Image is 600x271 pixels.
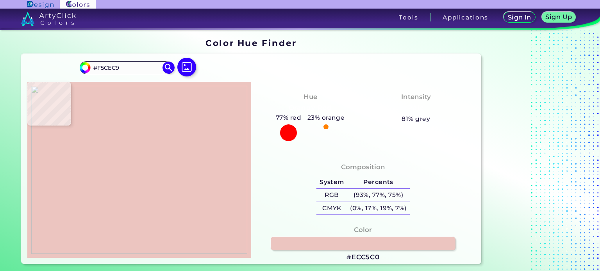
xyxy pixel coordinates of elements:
img: ArtyClick Design logo [27,1,54,8]
h4: Color [354,224,372,236]
h5: RGB [316,189,347,202]
h5: System [316,176,347,189]
h3: Orangy Red [285,103,335,113]
h3: #ECC5C0 [346,253,380,262]
h5: (0%, 17%, 19%, 7%) [347,202,410,215]
h5: CMYK [316,202,347,215]
img: icon search [162,62,174,73]
a: Sign Up [543,12,574,22]
h4: Intensity [401,91,431,103]
h5: 77% red [273,113,304,123]
a: Sign In [505,12,534,22]
h3: Pale [405,103,427,113]
h5: 81% grey [402,114,430,124]
h5: Sign Up [547,14,571,20]
h1: Color Hue Finder [205,37,296,49]
h5: Percents [347,176,410,189]
h3: Applications [443,14,488,20]
h4: Composition [341,161,385,173]
h4: Hue [304,91,317,103]
img: icon picture [177,58,196,76]
h5: 23% orange [304,113,348,123]
h5: (93%, 77%, 75%) [347,189,410,202]
input: type color.. [91,62,163,73]
h5: Sign In [509,14,530,20]
img: 7effac37-b271-4287-8c88-2f9a12cfcb48 [31,86,247,254]
img: logo_artyclick_colors_white.svg [21,12,76,26]
h3: Tools [399,14,418,20]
